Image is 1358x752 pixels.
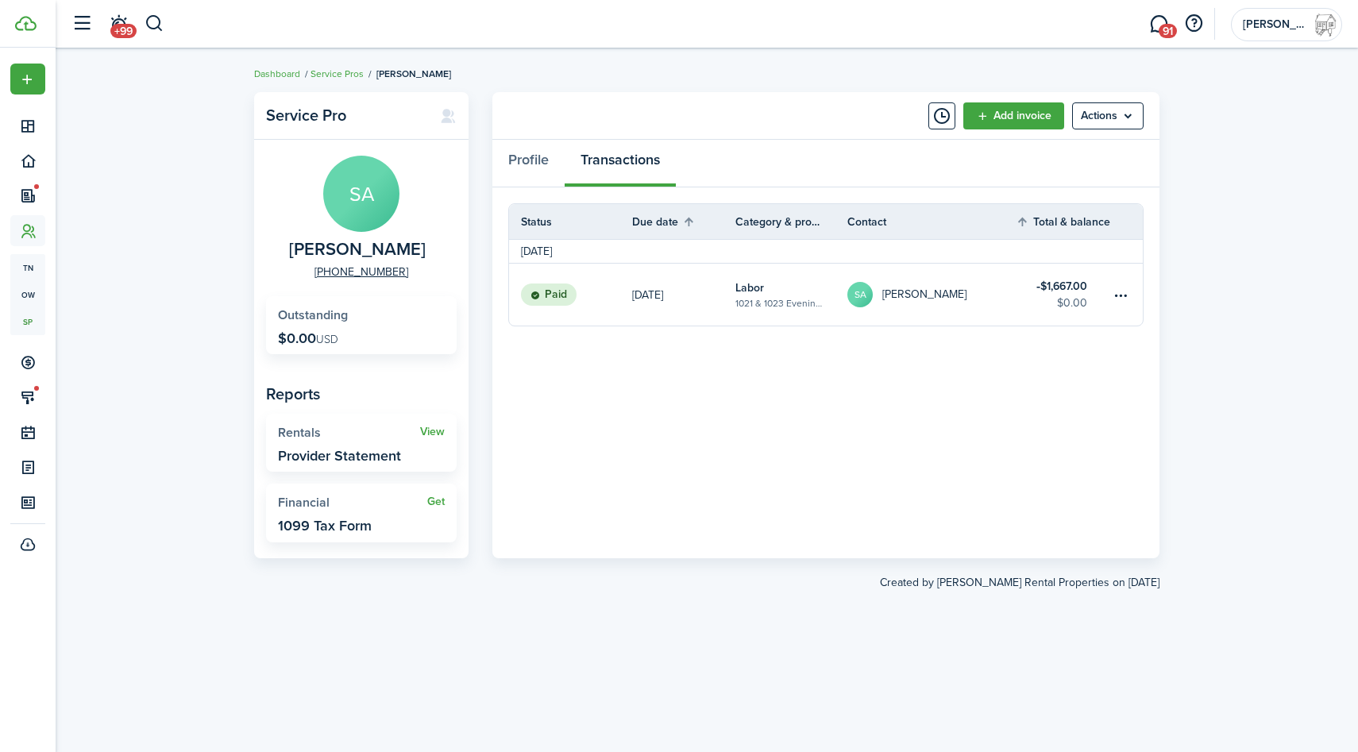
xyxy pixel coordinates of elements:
a: [DATE] [632,264,735,326]
widget-stats-description: Provider Statement [278,448,401,464]
status: Paid [521,283,577,306]
button: Open menu [10,64,45,94]
span: Santos Acuña [289,240,426,260]
a: Paid [509,264,632,326]
td: [DATE] [509,243,564,260]
a: [PHONE_NUMBER] [314,264,408,280]
p: [DATE] [632,287,663,303]
a: sp [10,308,45,335]
a: Add invoice [963,102,1064,129]
a: SA[PERSON_NAME] [847,264,1016,326]
span: Carranza Rental Properties [1243,19,1306,30]
table-amount-description: $0.00 [1057,295,1087,311]
th: Sort [632,212,735,231]
p: $0.00 [278,330,338,346]
a: tn [10,254,45,281]
img: TenantCloud [15,16,37,31]
created-at: Created by [PERSON_NAME] Rental Properties on [DATE] [254,558,1159,591]
table-subtitle: 1021 & 1023 Evening Dun, Unit 1021 [735,296,824,310]
widget-stats-title: Rentals [278,426,420,440]
widget-stats-title: Financial [278,496,427,510]
button: Open resource center [1180,10,1207,37]
button: Open menu [1072,102,1144,129]
th: Category & property [735,214,847,230]
panel-main-subtitle: Reports [266,382,457,406]
table-amount-title: $1,667.00 [1036,278,1087,295]
span: 91 [1159,24,1177,38]
a: Service Pros [311,67,364,81]
a: $1,667.00$0.00 [1016,264,1111,326]
span: USD [316,331,338,348]
avatar-text: SA [323,156,399,232]
avatar-text: SA [847,282,873,307]
a: Profile [492,140,565,187]
table-profile-info-text: [PERSON_NAME] [882,288,966,301]
a: Labor1021 & 1023 Evening Dun, Unit 1021 [735,264,847,326]
a: View [420,426,445,438]
button: Open sidebar [67,9,97,39]
a: Dashboard [254,67,300,81]
panel-main-title: Service Pro [266,106,424,125]
img: Carranza Rental Properties [1313,12,1338,37]
span: +99 [110,24,137,38]
th: Status [509,214,632,230]
span: [PERSON_NAME] [376,67,451,81]
button: Timeline [928,102,955,129]
a: Messaging [1144,4,1174,44]
th: Contact [847,214,1016,230]
a: Get [427,496,445,508]
a: Notifications [103,4,133,44]
span: Outstanding [278,306,348,324]
table-info-title: Labor [735,280,764,296]
th: Sort [1016,212,1111,231]
menu-btn: Actions [1072,102,1144,129]
a: ow [10,281,45,308]
widget-stats-description: 1099 Tax Form [278,518,372,534]
button: Search [145,10,164,37]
